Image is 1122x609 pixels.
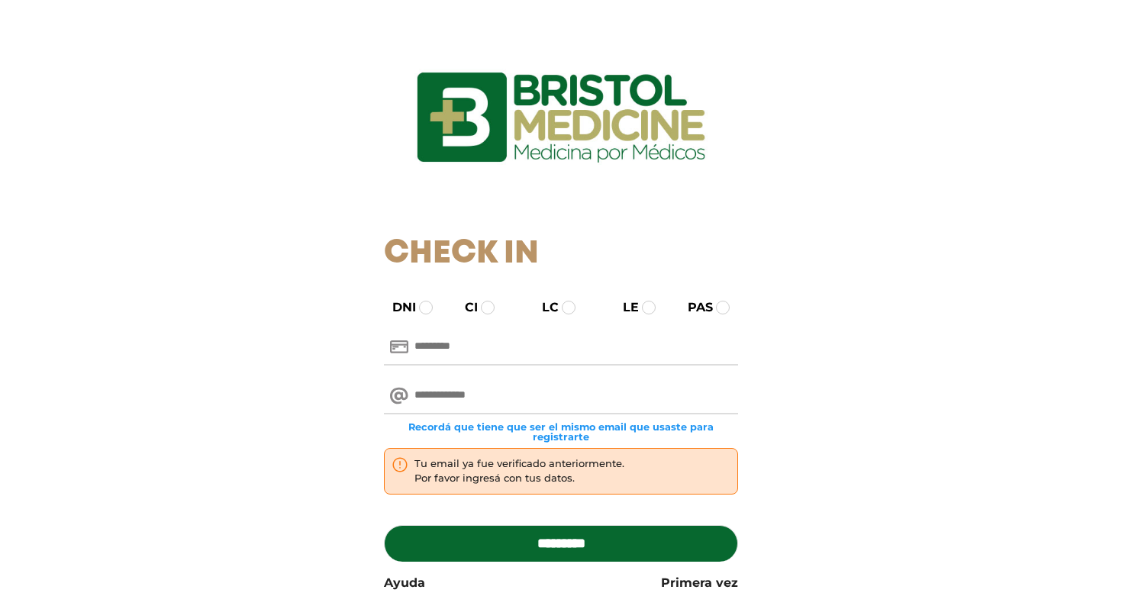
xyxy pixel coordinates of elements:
label: DNI [379,298,416,317]
label: CI [451,298,478,317]
label: LE [609,298,639,317]
h1: Check In [384,235,739,273]
div: Tu email ya fue verificado anteriormente. Por favor ingresá con tus datos. [414,456,624,486]
label: LC [528,298,559,317]
a: Ayuda [384,574,425,592]
small: Recordá que tiene que ser el mismo email que usaste para registrarte [384,422,739,442]
label: PAS [674,298,713,317]
a: Primera vez [661,574,738,592]
img: logo_ingresarbristol.jpg [355,18,767,217]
